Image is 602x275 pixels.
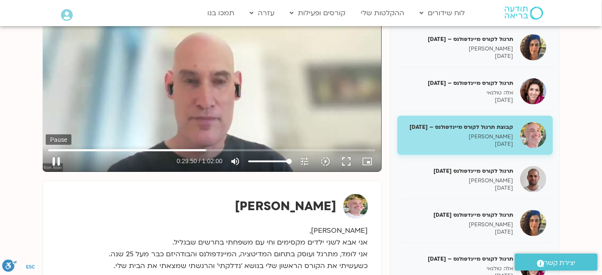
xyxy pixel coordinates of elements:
h5: קבוצת תרגול לקורס מיינדפולנס – [DATE] [404,123,514,131]
p: [DATE] [404,184,514,192]
h5: תרגול לקורס מיינדפולנס – [DATE] [404,35,514,43]
p: אלה טולנאי [404,89,514,97]
div: כשעשיתי את הקורס הראשון שלי בנושא 'נדלקתי' והרגשתי שמצאתי את הבית שלי. [56,260,368,272]
p: [DATE] [404,141,514,148]
img: תרגול לקורס מיינדפולנס – 29/06/25 [520,78,546,104]
a: קורסים ופעילות [286,5,350,21]
img: תרגול לקורס מיינדפולנס 2.7.25 [520,166,546,192]
a: ההקלטות שלי [357,5,409,21]
img: תרגול לקורס מיינדפולנס 3.7.25 [520,210,546,236]
a: תמכו בנו [203,5,239,21]
p: אלה טולנאי [404,265,514,272]
a: יצירת קשר [515,254,598,271]
a: עזרה [246,5,279,21]
a: לוח שידורים [416,5,470,21]
img: קבוצת תרגול לקורס מיינדפולנס – 1/7/25 [520,122,546,148]
p: [PERSON_NAME] [404,177,514,184]
h5: תרגול לקורס מיינדפולנס – [DATE] [404,79,514,87]
h5: תרגול לקורס מיינדפולנס [DATE] [404,211,514,219]
div: אני אבא לשני ילדים מקסימים וחי עם משפחתי בחרשים שבגליל. [56,237,368,248]
h5: תרגול לקורס מיינדפולנס [DATE] [404,167,514,175]
p: [PERSON_NAME] [404,133,514,141]
p: [DATE] [404,53,514,60]
h5: תרגול לקורס מיינדפולנס – [DATE] [404,255,514,263]
p: [PERSON_NAME] [404,221,514,228]
div: אני לומד, מתרגל ועוסק בתחום המדיטציה, המיינדפולנס והבודהיזם כבר מעל 25 שנה. [56,248,368,260]
strong: [PERSON_NAME] [235,198,337,215]
div: [PERSON_NAME], [56,225,368,237]
img: רון אלון [343,194,368,219]
p: [PERSON_NAME] [404,45,514,53]
p: [DATE] [404,97,514,104]
span: יצירת קשר [545,257,576,269]
p: [DATE] [404,228,514,236]
img: תרגול לקורס מיינדפולנס – 26/6/25 [520,34,546,60]
img: תודעה בריאה [505,7,543,20]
